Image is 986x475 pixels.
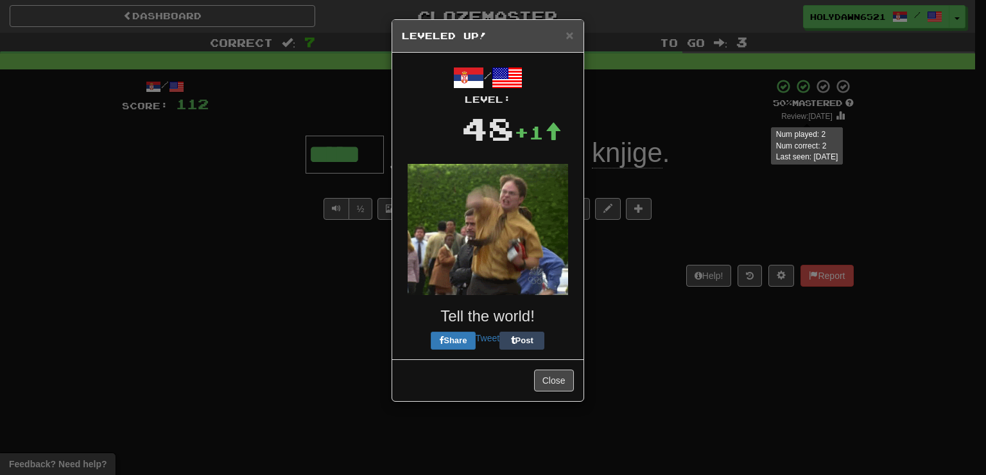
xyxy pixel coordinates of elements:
span: Last seen: [DATE] [776,152,838,161]
h3: Tell the world! [402,308,574,325]
span: × [566,28,573,42]
button: Post [499,332,544,350]
button: Close [566,28,573,42]
div: 48 [462,106,514,151]
div: / [402,62,574,106]
span: Num correct: 2 [776,141,827,150]
div: +1 [514,120,562,145]
div: Level: [402,93,574,106]
a: Tweet [476,333,499,343]
img: dwight-38fd9167b88c7212ef5e57fe3c23d517be8a6295dbcd4b80f87bd2b6bd7e5025.gif [408,164,568,295]
span: Num played: 2 [776,130,826,139]
h5: Leveled Up! [402,30,574,42]
button: Share [431,332,476,350]
button: Close [534,370,574,391]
